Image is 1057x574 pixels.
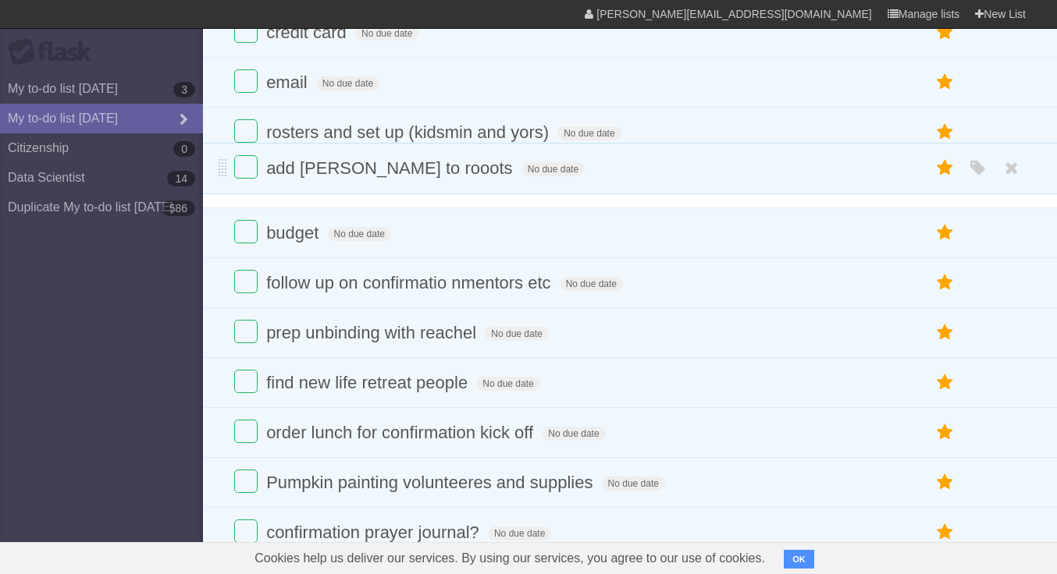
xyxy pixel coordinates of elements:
[234,119,258,143] label: Done
[485,327,548,341] span: No due date
[931,370,960,395] label: Star task
[266,323,480,342] span: prep unbinding with reachel
[162,200,195,216] b: 586
[8,38,101,66] div: Flask
[266,158,516,178] span: add [PERSON_NAME] to rooots
[173,141,195,157] b: 0
[476,377,539,391] span: No due date
[521,162,585,176] span: No due date
[234,19,258,43] label: Done
[234,320,258,343] label: Done
[931,69,960,95] label: Star task
[931,270,960,296] label: Star task
[784,550,814,569] button: OK
[355,27,418,41] span: No due date
[328,227,391,241] span: No due date
[234,155,258,179] label: Done
[931,119,960,145] label: Star task
[234,270,258,293] label: Done
[931,469,960,495] label: Star task
[234,370,258,393] label: Done
[931,320,960,345] label: Star task
[266,523,483,542] span: confirmation prayer journal?
[542,427,605,441] span: No due date
[167,171,195,186] b: 14
[266,122,553,142] span: rosters and set up (kidsmin and yors)
[266,223,322,243] span: budget
[602,477,665,491] span: No due date
[488,526,551,540] span: No due date
[931,519,960,545] label: Star task
[239,543,781,574] span: Cookies help us deliver our services. By using our services, you agree to our use of cookies.
[266,73,311,92] span: email
[266,273,554,292] span: follow up on confirmatio nmentors etc
[234,519,258,543] label: Done
[266,23,351,42] span: credit card
[931,420,960,445] label: Star task
[266,473,596,492] span: Pumpkin painting volunteeres and supplies
[316,76,379,90] span: No due date
[266,373,472,392] span: find new life retreat people
[234,220,258,243] label: Done
[560,277,623,291] span: No due date
[234,469,258,493] label: Done
[266,423,537,442] span: order lunch for confirmation kick off
[931,220,960,246] label: Star task
[234,69,258,93] label: Done
[931,19,960,45] label: Star task
[557,126,621,140] span: No due date
[173,82,195,97] b: 3
[234,420,258,443] label: Done
[931,155,960,181] label: Star task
